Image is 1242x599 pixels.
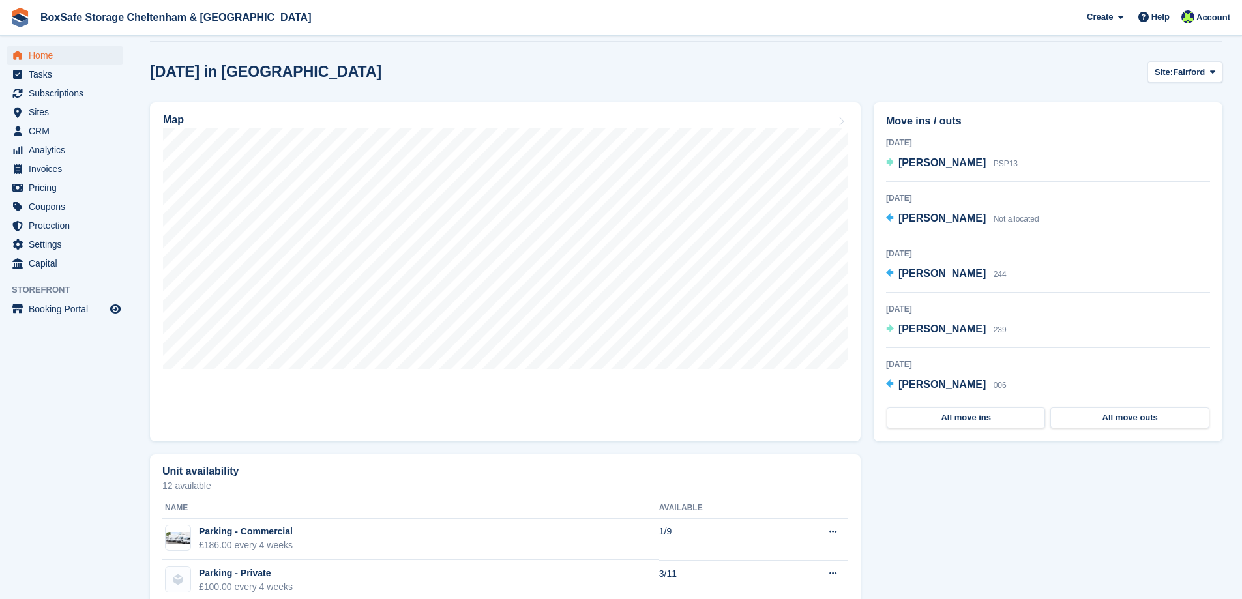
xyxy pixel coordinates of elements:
span: [PERSON_NAME] [898,212,986,224]
div: [DATE] [886,137,1210,149]
span: [PERSON_NAME] [898,157,986,168]
span: CRM [29,122,107,140]
th: Name [162,498,659,519]
span: Storefront [12,284,130,297]
a: menu [7,235,123,254]
span: Tasks [29,65,107,83]
a: menu [7,216,123,235]
span: [PERSON_NAME] [898,379,986,390]
span: Home [29,46,107,65]
img: blank-unit-type-icon-ffbac7b88ba66c5e286b0e438baccc4b9c83835d4c34f86887a83fc20ec27e7b.svg [166,567,190,592]
a: menu [7,254,123,272]
h2: Map [163,114,184,126]
span: Coupons [29,197,107,216]
span: PSP13 [994,159,1018,168]
th: Available [659,498,775,519]
a: menu [7,84,123,102]
span: Create [1087,10,1113,23]
span: Pricing [29,179,107,197]
span: Fairford [1173,66,1205,79]
p: 12 available [162,481,848,490]
a: [PERSON_NAME] PSP13 [886,155,1018,172]
span: 244 [994,270,1007,279]
a: menu [7,141,123,159]
span: Invoices [29,160,107,178]
img: stora-icon-8386f47178a22dfd0bd8f6a31ec36ba5ce8667c1dd55bd0f319d3a0aa187defe.svg [10,8,30,27]
span: Not allocated [994,214,1039,224]
a: menu [7,160,123,178]
a: menu [7,122,123,140]
div: £186.00 every 4 weeks [199,538,293,552]
button: Site: Fairford [1147,61,1222,83]
span: Settings [29,235,107,254]
span: [PERSON_NAME] [898,268,986,279]
div: [DATE] [886,248,1210,259]
a: menu [7,300,123,318]
a: [PERSON_NAME] 244 [886,266,1007,283]
a: menu [7,179,123,197]
span: Analytics [29,141,107,159]
div: Parking - Private [199,566,293,580]
a: menu [7,65,123,83]
h2: Move ins / outs [886,113,1210,129]
a: All move ins [887,407,1045,428]
span: 006 [994,381,1007,390]
img: Charlie Hammond [1181,10,1194,23]
h2: Unit availability [162,465,239,477]
span: Booking Portal [29,300,107,318]
div: £100.00 every 4 weeks [199,580,293,594]
a: All move outs [1050,407,1209,428]
span: Site: [1155,66,1173,79]
a: BoxSafe Storage Cheltenham & [GEOGRAPHIC_DATA] [35,7,316,28]
div: [DATE] [886,192,1210,204]
a: menu [7,103,123,121]
span: Protection [29,216,107,235]
h2: [DATE] in [GEOGRAPHIC_DATA] [150,63,381,81]
span: Capital [29,254,107,272]
span: Help [1151,10,1170,23]
a: menu [7,46,123,65]
div: [DATE] [886,358,1210,370]
span: Account [1196,11,1230,24]
a: menu [7,197,123,216]
div: Parking - Commercial [199,525,293,538]
span: 239 [994,325,1007,334]
img: AdobeStock_196873579%20(1).jpeg [166,532,190,544]
a: [PERSON_NAME] 239 [886,321,1007,338]
a: Preview store [108,301,123,317]
div: [DATE] [886,303,1210,315]
a: [PERSON_NAME] 006 [886,377,1007,394]
td: 1/9 [659,518,775,560]
span: Subscriptions [29,84,107,102]
span: Sites [29,103,107,121]
a: Map [150,102,861,441]
a: [PERSON_NAME] Not allocated [886,211,1039,227]
span: [PERSON_NAME] [898,323,986,334]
